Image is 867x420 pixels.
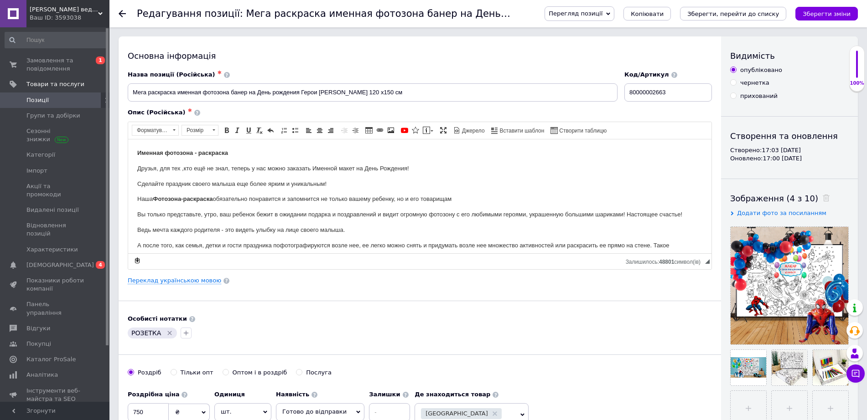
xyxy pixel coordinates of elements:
span: Маленький ведмедик [30,5,98,14]
div: Роздріб [138,369,161,377]
span: Показники роботи компанії [26,277,84,293]
b: Роздрібна ціна [128,391,179,398]
div: Послуга [306,369,332,377]
button: Копіювати [623,7,671,20]
a: Вставити/видалити нумерований список [279,125,289,135]
div: Створено: 17:03 [DATE] [730,146,849,154]
a: Додати відео з YouTube [400,125,410,135]
span: ₴ [175,409,180,415]
a: Курсив (Ctrl+I) [233,125,243,135]
span: Форматування [132,125,170,135]
span: [DEMOGRAPHIC_DATA] [26,261,94,269]
a: Вставити шаблон [490,125,546,135]
div: Створення та оновлення [730,130,849,142]
a: Вставити іконку [410,125,421,135]
span: Аналітика [26,371,58,379]
span: Опис (Російська) [128,109,186,116]
button: Зберегти, перейти до списку [680,7,786,20]
input: Наприклад, H&M жіноча сукня зелена 38 розмір вечірня максі з блискітками [128,83,618,102]
a: Вставити повідомлення [421,125,435,135]
div: Оновлено: 17:00 [DATE] [730,154,849,163]
b: Наявність [276,391,309,398]
b: Де знаходиться товар [415,391,490,398]
a: Зробити резервну копію зараз [132,256,142,266]
a: Вставити/Редагувати посилання (Ctrl+L) [375,125,385,135]
p: Ведь мечта каждого родителя - это видеть улыбку на лице своего малыша. [9,86,574,96]
div: Оптом і в роздріб [233,369,287,377]
button: Чат з покупцем [846,364,865,383]
span: Замовлення та повідомлення [26,56,84,73]
a: Максимізувати [438,125,448,135]
span: Код/Артикул [624,71,669,78]
strong: Фотозона-раскраска [25,56,84,63]
span: Імпорт [26,167,47,175]
a: Переклад українською мовою [128,277,221,284]
input: Пошук [5,32,108,48]
span: ✱ [188,108,192,113]
i: Зберегти, перейти до списку [687,10,779,17]
a: Таблиця [364,125,374,135]
h1: Редагування позиції: Мега раскраска именная фотозона банер на День рождения Герои Амонг Ас Марвел... [137,8,735,19]
a: По правому краю [326,125,336,135]
span: Характеристики [26,246,78,254]
i: Зберегти зміни [803,10,851,17]
div: Видимість [730,50,849,61]
span: Перегляд позиції [549,10,602,17]
span: Копіювати [631,10,664,17]
span: 48801 [659,259,674,265]
a: Вставити/видалити маркований список [290,125,300,135]
span: Товари та послуги [26,80,84,88]
a: Зменшити відступ [339,125,349,135]
a: Створити таблицю [549,125,608,135]
div: 100% [850,80,864,87]
body: Редактор, 2981EFE0-6722-4C67-9933-DD196D860373 [9,9,574,241]
a: По центру [315,125,325,135]
span: Готово до відправки [282,408,347,415]
span: Назва позиції (Російська) [128,71,215,78]
div: Повернутися назад [119,10,126,17]
div: прихований [740,92,778,100]
span: Групи та добірки [26,112,80,120]
span: Каталог ProSale [26,355,76,364]
a: Підкреслений (Ctrl+U) [244,125,254,135]
b: Одиниця [214,391,245,398]
span: Акції та промокоди [26,182,84,199]
a: Розмір [182,125,218,136]
div: Кiлькiсть символiв [626,256,705,265]
p: Вы только представьте, утро, ваш ребенок бежит в ожидании подарка и поздравлений и видит огромную... [9,71,574,80]
a: Форматування [132,125,179,136]
span: Джерело [461,127,485,135]
a: Джерело [452,125,486,135]
span: Створити таблицю [558,127,607,135]
b: Залишки [369,391,400,398]
span: Вставити шаблон [498,127,545,135]
p: Наша обязательно понравится и запомнится не только вашему ребенку, но и его товарищам [9,55,574,65]
span: 1 [96,56,105,64]
p: Друзья, для тех ,кто ещё не знал, теперь у нас можно заказать Именной макет на День Рождения! [9,25,574,34]
span: РОЗЕТКА [131,329,161,337]
a: Зображення [386,125,396,135]
span: Позиції [26,96,49,104]
button: Зберегти зміни [795,7,858,20]
svg: Видалити мітку [166,329,173,337]
b: Особисті нотатки [128,315,187,322]
span: Розмір [182,125,209,135]
span: [GEOGRAPHIC_DATA] [426,410,488,416]
a: Видалити форматування [254,125,265,135]
strong: Именная фотозона - раскраска [9,10,100,17]
p: А после того, как семья, детки и гости праздника пофотографируются возле нее, ее легко можно снят... [9,102,574,121]
iframe: Редактор, 2981EFE0-6722-4C67-9933-DD196D860373 [128,139,711,253]
a: Повернути (Ctrl+Z) [265,125,275,135]
span: ✱ [218,70,222,76]
span: Видалені позиції [26,206,79,214]
a: Збільшити відступ [350,125,360,135]
div: Зображення (4 з 10) [730,193,849,204]
a: По лівому краю [304,125,314,135]
span: Відгуки [26,324,50,333]
span: Панель управління [26,300,84,317]
span: Покупці [26,340,51,348]
span: Категорії [26,151,55,159]
div: чернетка [740,79,769,87]
p: Сделайте праздник своего малыша еще более ярким и уникальным! [9,40,574,50]
span: Сезонні знижки [26,127,84,143]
